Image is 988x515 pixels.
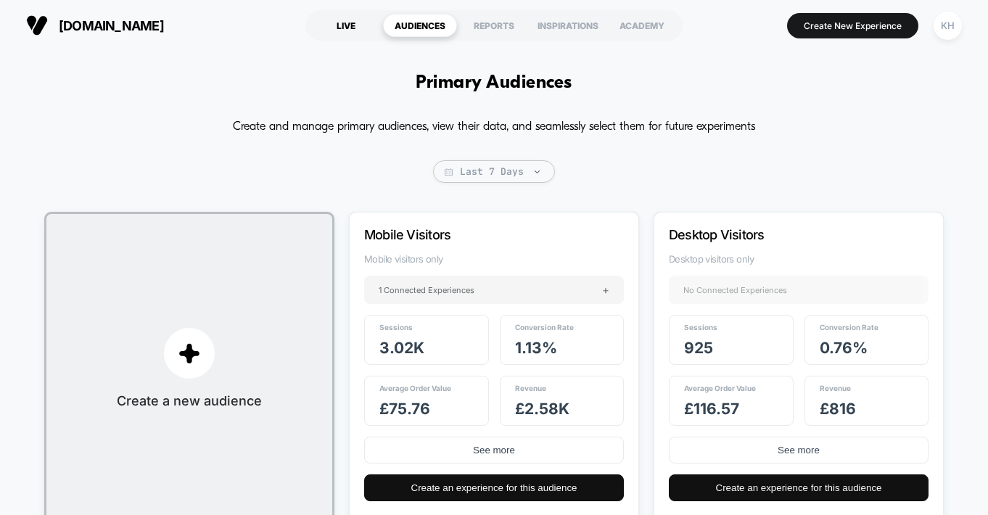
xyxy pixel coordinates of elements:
[364,474,624,501] button: Create an experience for this audience
[515,384,546,392] span: Revenue
[445,168,453,176] img: calendar
[379,285,474,295] span: 1 Connected Experiences
[379,384,451,392] span: Average Order Value
[117,393,262,408] span: Create a new audience
[383,14,457,37] div: AUDIENCES
[416,73,572,94] h1: Primary Audiences
[820,384,851,392] span: Revenue
[379,323,413,331] span: Sessions
[684,384,756,392] span: Average Order Value
[669,474,929,501] button: Create an experience for this audience
[364,253,624,265] span: Mobile visitors only
[457,14,531,37] div: REPORTS
[820,400,856,418] span: £ 816
[602,283,609,297] span: +
[605,14,679,37] div: ACADEMY
[515,339,557,357] span: 1.13 %
[22,14,168,37] button: [DOMAIN_NAME]
[669,437,929,463] button: See more
[669,253,929,265] span: Desktop visitors only
[309,14,383,37] div: LIVE
[820,339,868,357] span: 0.76 %
[934,12,962,40] div: KH
[364,227,585,242] p: Mobile Visitors
[379,339,424,357] span: 3.02k
[531,14,605,37] div: INSPIRATIONS
[787,13,918,38] button: Create New Experience
[684,400,739,418] span: £ 116.57
[59,18,164,33] span: [DOMAIN_NAME]
[178,342,200,364] img: plus
[820,323,878,331] span: Conversion Rate
[684,339,713,357] span: 925
[684,323,717,331] span: Sessions
[379,400,430,418] span: £ 75.76
[535,170,540,173] img: end
[26,15,48,36] img: Visually logo
[669,227,889,242] p: Desktop Visitors
[515,400,569,418] span: £ 2.58k
[233,115,755,139] p: Create and manage primary audiences, view their data, and seamlessly select them for future exper...
[515,323,574,331] span: Conversion Rate
[433,160,555,183] span: Last 7 Days
[364,437,624,463] button: See more
[929,11,966,41] button: KH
